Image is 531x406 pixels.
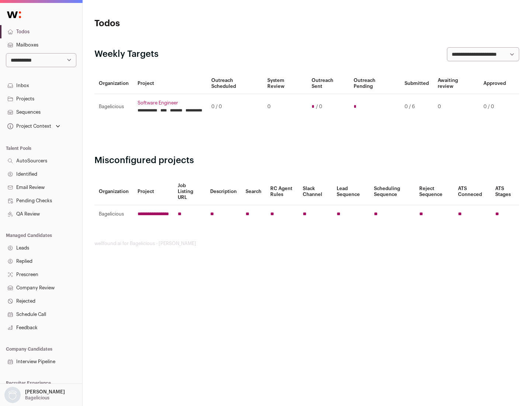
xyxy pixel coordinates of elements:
th: Outreach Pending [349,73,400,94]
th: Outreach Scheduled [207,73,263,94]
td: Bagelicious [94,94,133,120]
th: RC Agent Rules [266,178,298,205]
th: Awaiting review [433,73,479,94]
th: Submitted [400,73,433,94]
p: Bagelicious [25,395,49,401]
img: Wellfound [3,7,25,22]
th: ATS Stages [491,178,519,205]
a: Software Engineer [138,100,202,106]
button: Open dropdown [3,387,66,403]
img: nopic.png [4,387,21,403]
th: Organization [94,73,133,94]
th: Reject Sequence [415,178,454,205]
th: Lead Sequence [332,178,369,205]
p: [PERSON_NAME] [25,389,65,395]
td: Bagelicious [94,205,133,223]
h2: Misconfigured projects [94,155,519,166]
th: Description [206,178,241,205]
th: Approved [479,73,510,94]
th: Project [133,73,207,94]
th: Slack Channel [298,178,332,205]
td: 0 [433,94,479,120]
h2: Weekly Targets [94,48,159,60]
h1: Todos [94,18,236,30]
th: Scheduling Sequence [369,178,415,205]
th: Job Listing URL [173,178,206,205]
td: 0 [263,94,307,120]
button: Open dropdown [6,121,62,131]
th: Project [133,178,173,205]
span: / 0 [316,104,322,110]
th: ATS Conneced [454,178,490,205]
footer: wellfound:ai for Bagelicious - [PERSON_NAME] [94,241,519,247]
td: 0 / 0 [207,94,263,120]
td: 0 / 0 [479,94,510,120]
td: 0 / 6 [400,94,433,120]
th: System Review [263,73,307,94]
th: Search [241,178,266,205]
div: Project Context [6,123,51,129]
th: Organization [94,178,133,205]
th: Outreach Sent [307,73,350,94]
